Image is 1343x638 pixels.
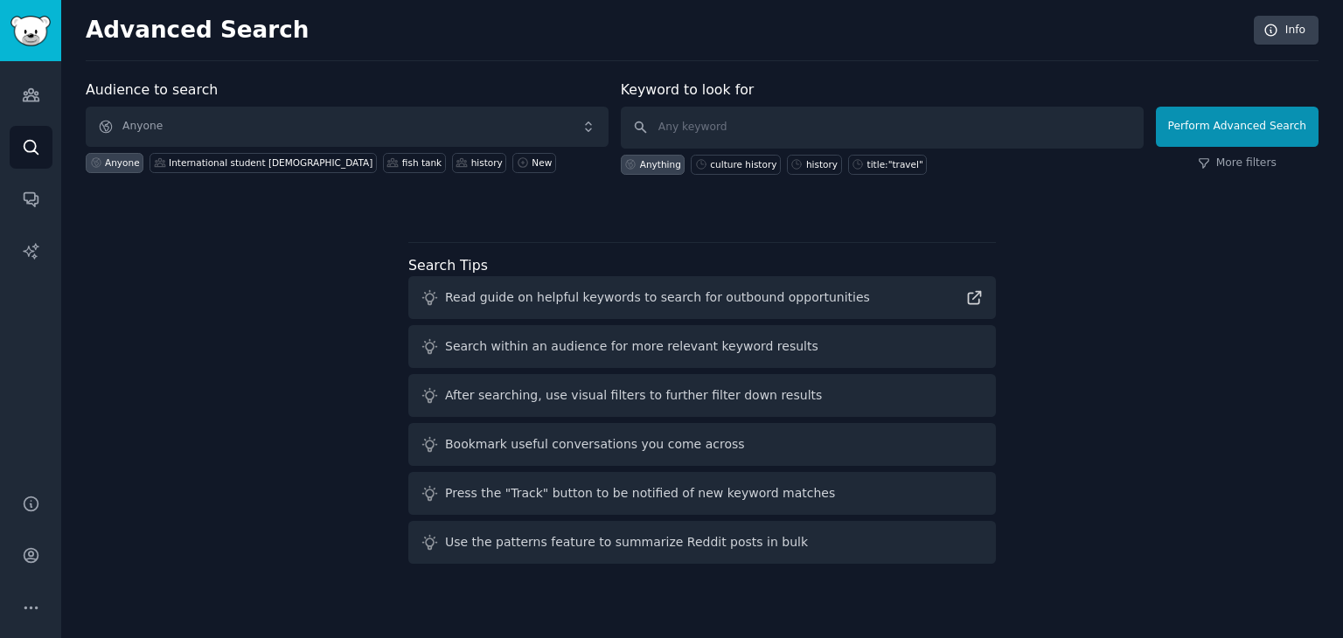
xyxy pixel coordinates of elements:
[640,158,681,170] div: Anything
[621,107,1144,149] input: Any keyword
[512,153,555,173] a: New
[471,156,503,169] div: history
[86,17,1244,45] h2: Advanced Search
[621,81,755,98] label: Keyword to look for
[86,107,609,147] button: Anyone
[169,156,372,169] div: International student [DEMOGRAPHIC_DATA]
[10,16,51,46] img: GummySearch logo
[532,156,552,169] div: New
[867,158,923,170] div: title:"travel"
[105,156,140,169] div: Anyone
[1254,16,1319,45] a: Info
[445,533,808,551] div: Use the patterns feature to summarize Reddit posts in bulk
[408,257,488,274] label: Search Tips
[445,435,745,454] div: Bookmark useful conversations you come across
[1156,107,1319,147] button: Perform Advanced Search
[445,337,818,356] div: Search within an audience for more relevant keyword results
[402,156,442,169] div: fish tank
[445,288,870,307] div: Read guide on helpful keywords to search for outbound opportunities
[1198,156,1277,171] a: More filters
[445,484,835,503] div: Press the "Track" button to be notified of new keyword matches
[710,158,776,170] div: culture history
[445,386,822,405] div: After searching, use visual filters to further filter down results
[86,81,218,98] label: Audience to search
[806,158,838,170] div: history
